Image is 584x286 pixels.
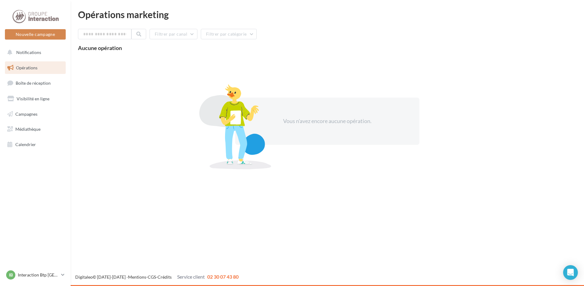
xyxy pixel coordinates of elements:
span: Service client [177,274,205,280]
a: Crédits [158,274,172,280]
a: Médiathèque [4,123,67,136]
div: Vous n'avez encore aucune opération. [274,117,380,125]
a: Visibilité en ligne [4,92,67,105]
div: Open Intercom Messenger [563,265,578,280]
a: Boîte de réception [4,76,67,90]
span: Calendrier [15,142,36,147]
a: Campagnes [4,108,67,121]
span: © [DATE]-[DATE] - - - [75,274,239,280]
span: Médiathèque [15,126,41,132]
span: Boîte de réception [16,80,51,86]
p: Interaction Btp [GEOGRAPHIC_DATA] [18,272,59,278]
div: Opérations marketing [78,10,577,19]
button: Notifications [4,46,64,59]
button: Nouvelle campagne [5,29,66,40]
span: Visibilité en ligne [17,96,49,101]
span: Campagnes [15,111,37,116]
span: Opérations [16,65,37,70]
a: IB Interaction Btp [GEOGRAPHIC_DATA] [5,269,66,281]
a: Mentions [128,274,146,280]
a: Calendrier [4,138,67,151]
a: Digitaleo [75,274,93,280]
a: Opérations [4,61,67,74]
span: Notifications [16,50,41,55]
span: IB [9,272,13,278]
span: 02 30 07 43 80 [207,274,239,280]
div: Aucune opération [78,45,122,51]
a: CGS [148,274,156,280]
